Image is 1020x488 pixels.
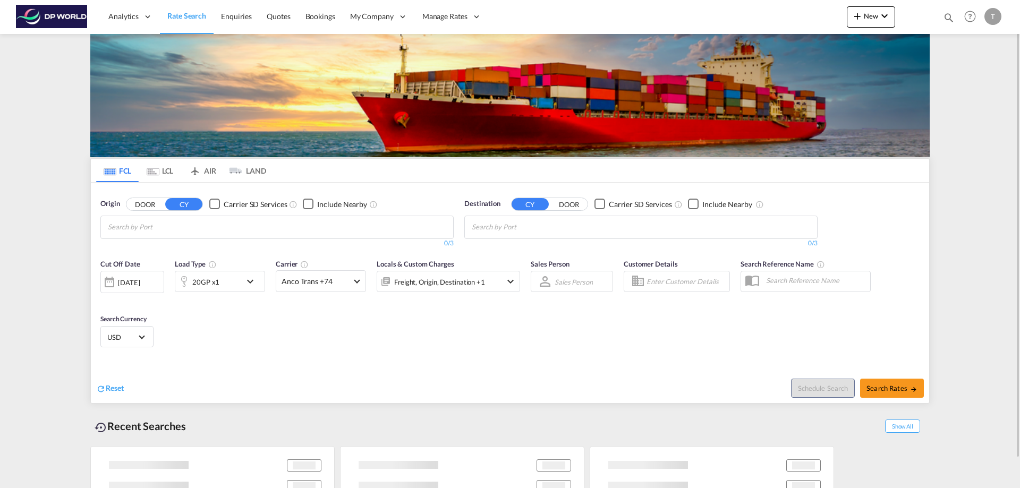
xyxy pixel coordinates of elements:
[394,275,485,289] div: Freight Origin Destination Factory Stuffing
[91,183,929,403] div: OriginDOOR CY Checkbox No InkUnchecked: Search for CY (Container Yard) services for all selected ...
[221,12,252,21] span: Enquiries
[851,12,891,20] span: New
[244,275,262,288] md-icon: icon-chevron-down
[96,159,139,182] md-tab-item: FCL
[943,12,955,23] md-icon: icon-magnify
[755,200,764,209] md-icon: Unchecked: Ignores neighbouring ports when fetching rates.Checked : Includes neighbouring ports w...
[761,272,870,288] input: Search Reference Name
[100,239,454,248] div: 0/3
[100,199,120,209] span: Origin
[90,414,190,438] div: Recent Searches
[300,260,309,269] md-icon: The selected Trucker/Carrierwill be displayed in the rate results If the rates are from another f...
[181,159,224,182] md-tab-item: AIR
[96,383,124,395] div: icon-refreshReset
[594,199,672,210] md-checkbox: Checkbox No Ink
[267,12,290,21] span: Quotes
[289,200,297,209] md-icon: Unchecked: Search for CY (Container Yard) services for all selected carriers.Checked : Search for...
[741,260,825,268] span: Search Reference Name
[702,199,752,210] div: Include Nearby
[16,5,88,29] img: c08ca190194411f088ed0f3ba295208c.png
[317,199,367,210] div: Include Nearby
[609,199,672,210] div: Carrier SD Services
[175,260,217,268] span: Load Type
[108,219,209,236] input: Chips input.
[90,34,930,157] img: LCL+%26+FCL+BACKGROUND.png
[100,315,147,323] span: Search Currency
[422,11,467,22] span: Manage Rates
[108,11,139,22] span: Analytics
[224,159,266,182] md-tab-item: LAND
[464,199,500,209] span: Destination
[100,271,164,293] div: [DATE]
[209,199,287,210] md-checkbox: Checkbox No Ink
[369,200,378,209] md-icon: Unchecked: Ignores neighbouring ports when fetching rates.Checked : Includes neighbouring ports w...
[984,8,1001,25] div: T
[118,278,140,287] div: [DATE]
[817,260,825,269] md-icon: Your search will be saved by the below given name
[208,260,217,269] md-icon: icon-information-outline
[303,199,367,210] md-checkbox: Checkbox No Ink
[961,7,984,27] div: Help
[96,384,106,393] md-icon: icon-refresh
[107,332,137,342] span: USD
[554,274,594,289] md-select: Sales Person
[106,329,148,345] md-select: Select Currency: $ USDUnited States Dollar
[175,271,265,292] div: 20GP x1icon-chevron-down
[276,260,309,268] span: Carrier
[189,165,201,173] md-icon: icon-airplane
[192,275,219,289] div: 20GP x1
[377,271,520,292] div: Freight Origin Destination Factory Stuffingicon-chevron-down
[165,198,202,210] button: CY
[504,275,517,288] md-icon: icon-chevron-down
[167,11,206,20] span: Rate Search
[106,383,124,392] span: Reset
[95,421,107,434] md-icon: icon-backup-restore
[910,386,917,393] md-icon: icon-arrow-right
[647,273,726,289] input: Enter Customer Details
[674,200,683,209] md-icon: Unchecked: Search for CY (Container Yard) services for all selected carriers.Checked : Search for...
[100,292,108,306] md-datepicker: Select
[305,12,335,21] span: Bookings
[860,379,924,398] button: Search Ratesicon-arrow-right
[224,199,287,210] div: Carrier SD Services
[377,260,454,268] span: Locals & Custom Charges
[531,260,569,268] span: Sales Person
[791,379,855,398] button: Note: By default Schedule search will only considerorigin ports, destination ports and cut off da...
[470,216,577,236] md-chips-wrap: Chips container with autocompletion. Enter the text area, type text to search, and then use the u...
[350,11,394,22] span: My Company
[282,276,351,287] span: Anco Trans +74
[847,6,895,28] button: icon-plus 400-fgNewicon-chevron-down
[688,199,752,210] md-checkbox: Checkbox No Ink
[100,260,140,268] span: Cut Off Date
[851,10,864,22] md-icon: icon-plus 400-fg
[878,10,891,22] md-icon: icon-chevron-down
[624,260,677,268] span: Customer Details
[126,198,164,210] button: DOOR
[106,216,213,236] md-chips-wrap: Chips container with autocompletion. Enter the text area, type text to search, and then use the u...
[512,198,549,210] button: CY
[550,198,588,210] button: DOOR
[943,12,955,28] div: icon-magnify
[961,7,979,25] span: Help
[866,384,917,392] span: Search Rates
[96,159,266,182] md-pagination-wrapper: Use the left and right arrow keys to navigate between tabs
[464,239,818,248] div: 0/3
[885,419,920,433] span: Show All
[139,159,181,182] md-tab-item: LCL
[472,219,573,236] input: Chips input.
